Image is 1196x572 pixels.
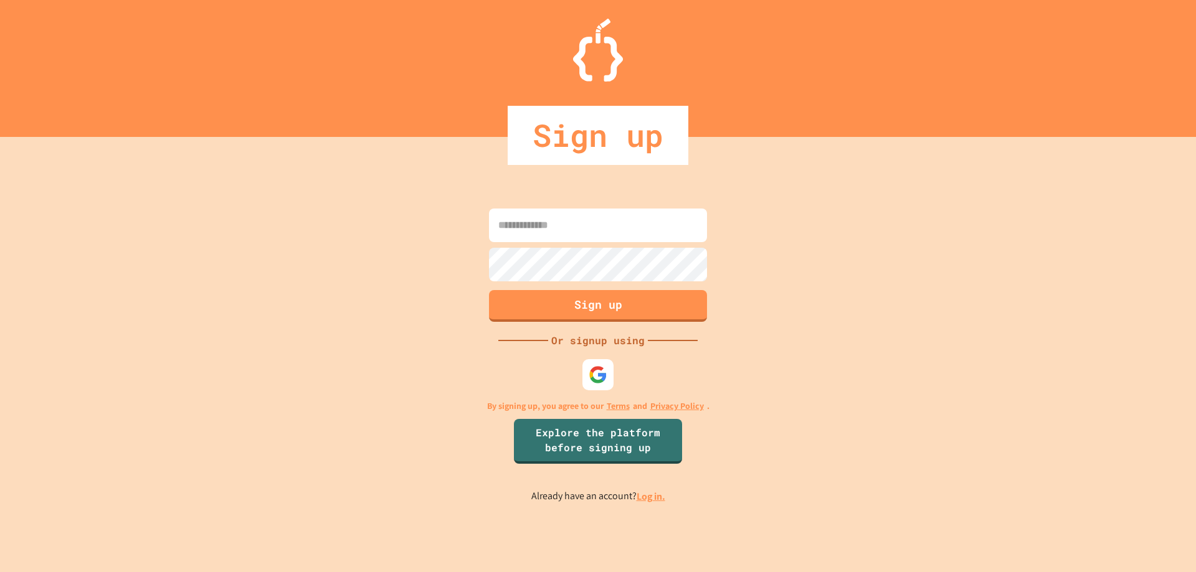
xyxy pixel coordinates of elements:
[548,333,648,348] div: Or signup using
[514,419,682,464] a: Explore the platform before signing up
[531,489,665,504] p: Already have an account?
[650,400,704,413] a: Privacy Policy
[637,490,665,503] a: Log in.
[487,400,710,413] p: By signing up, you agree to our and .
[489,290,707,322] button: Sign up
[589,365,607,384] img: google-icon.svg
[508,106,688,165] div: Sign up
[607,400,630,413] a: Terms
[573,19,623,82] img: Logo.svg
